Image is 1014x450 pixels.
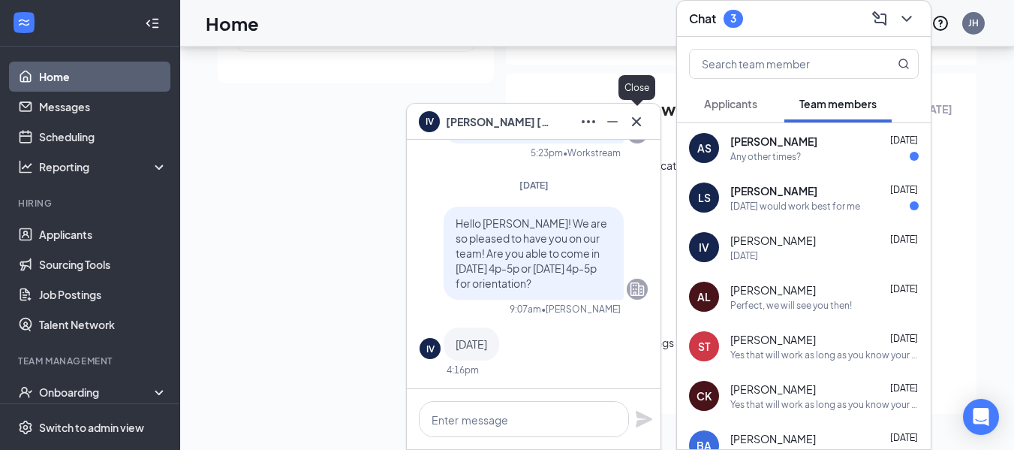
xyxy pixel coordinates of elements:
[730,382,816,397] span: [PERSON_NAME]
[730,332,816,347] span: [PERSON_NAME]
[730,134,817,149] span: [PERSON_NAME]
[612,356,712,383] span: 0
[519,180,549,191] span: [DATE]
[968,17,979,29] div: JH
[39,385,155,400] div: Onboarding
[890,184,918,195] span: [DATE]
[576,110,600,134] button: Ellipses
[17,15,32,30] svg: WorkstreamLogo
[898,10,916,28] svg: ChevronDown
[628,280,646,298] svg: Company
[730,282,816,297] span: [PERSON_NAME]
[697,388,712,403] div: CK
[890,283,918,294] span: [DATE]
[627,113,645,131] svg: Cross
[530,96,705,122] span: Summary of last week
[730,249,758,262] div: [DATE]
[206,11,259,36] h1: Home
[898,58,910,70] svg: MagnifyingGlass
[579,113,597,131] svg: Ellipses
[689,11,716,27] h3: Chat
[730,349,919,361] div: Yes that will work as long as you know your student ID!
[690,50,868,78] input: Search team member
[730,299,852,312] div: Perfect, we will see you then!
[730,431,816,446] span: [PERSON_NAME]
[603,113,621,131] svg: Minimize
[39,219,167,249] a: Applicants
[39,419,144,434] div: Switch to admin view
[510,303,541,316] div: 9:07am
[39,310,167,340] a: Talent Network
[635,410,653,428] svg: Plane
[697,140,712,156] div: AS
[39,62,167,92] a: Home
[618,75,655,100] div: Close
[624,110,648,134] button: Cross
[698,190,711,205] div: LS
[890,333,918,344] span: [DATE]
[963,399,999,435] div: Open Intercom Messenger
[730,398,919,411] div: Yes that will work as long as you know your student ID!
[563,146,621,159] span: • Workstream
[730,183,817,198] span: [PERSON_NAME]
[18,159,33,174] svg: Analysis
[697,289,711,304] div: AL
[39,159,168,174] div: Reporting
[18,419,33,434] svg: Settings
[868,7,892,31] button: ComposeMessage
[931,14,949,32] svg: QuestionInfo
[446,113,551,130] span: [PERSON_NAME] [PERSON_NAME]
[447,364,479,376] div: 4:16pm
[18,385,33,400] svg: UserCheck
[890,432,918,443] span: [DATE]
[456,337,487,351] span: [DATE]
[18,355,164,367] div: Team Management
[531,146,563,159] div: 5:23pm
[890,382,918,394] span: [DATE]
[890,134,918,146] span: [DATE]
[730,200,860,213] div: [DATE] would work best for me
[39,279,167,310] a: Job Postings
[890,234,918,245] span: [DATE]
[730,12,736,25] div: 3
[145,15,160,30] svg: Collapse
[39,92,167,122] a: Messages
[612,335,712,350] div: Job postings posted
[426,343,435,355] div: IV
[18,197,164,210] div: Hiring
[541,303,621,316] span: • [PERSON_NAME]
[895,7,919,31] button: ChevronDown
[871,10,889,28] svg: ComposeMessage
[799,97,877,110] span: Team members
[39,249,167,279] a: Sourcing Tools
[39,122,167,152] a: Scheduling
[698,339,710,354] div: ST
[699,240,709,255] div: IV
[600,110,624,134] button: Minimize
[456,216,607,290] span: Hello [PERSON_NAME]! We are so pleased to have you on our team! Are you able to come in [DATE] 4p...
[730,150,801,163] div: Any other times?
[704,97,757,110] span: Applicants
[730,233,816,248] span: [PERSON_NAME]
